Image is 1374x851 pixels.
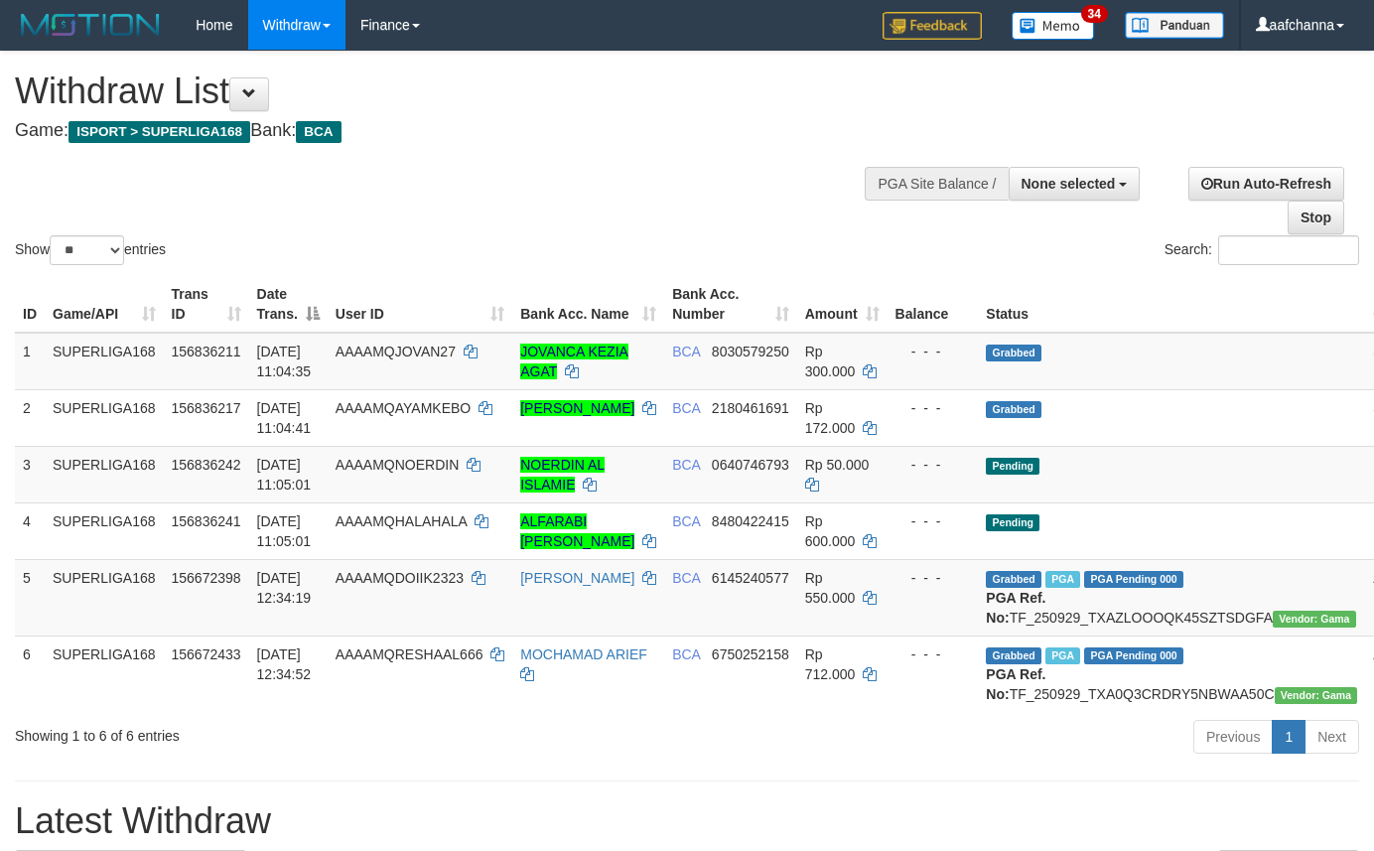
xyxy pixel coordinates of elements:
span: Pending [986,514,1039,531]
th: Date Trans.: activate to sort column descending [249,276,328,333]
span: Grabbed [986,571,1041,588]
span: 156836211 [172,344,241,359]
span: BCA [296,121,341,143]
span: Vendor URL: https://trx31.1velocity.biz [1275,687,1358,704]
span: AAAAMQDOIIK2323 [336,570,464,586]
td: SUPERLIGA168 [45,333,164,390]
span: BCA [672,646,700,662]
th: Bank Acc. Name: activate to sort column ascending [512,276,664,333]
span: ISPORT > SUPERLIGA168 [69,121,250,143]
span: [DATE] 11:05:01 [257,457,312,493]
img: panduan.png [1125,12,1224,39]
span: AAAAMQNOERDIN [336,457,459,473]
span: 156836241 [172,513,241,529]
select: Showentries [50,235,124,265]
label: Show entries [15,235,166,265]
td: 1 [15,333,45,390]
span: Grabbed [986,647,1041,664]
th: Amount: activate to sort column ascending [797,276,888,333]
h4: Game: Bank: [15,121,896,141]
a: [PERSON_NAME] [520,570,634,586]
h1: Latest Withdraw [15,801,1359,841]
span: AAAAMQHALAHALA [336,513,467,529]
span: [DATE] 11:04:35 [257,344,312,379]
div: - - - [895,511,971,531]
span: Marked by aafsoycanthlai [1045,647,1080,664]
span: Rp 172.000 [805,400,856,436]
div: - - - [895,455,971,475]
span: BCA [672,344,700,359]
div: - - - [895,342,971,361]
td: SUPERLIGA168 [45,636,164,712]
td: SUPERLIGA168 [45,502,164,559]
th: User ID: activate to sort column ascending [328,276,512,333]
a: NOERDIN AL ISLAMIE [520,457,605,493]
td: SUPERLIGA168 [45,389,164,446]
span: Grabbed [986,345,1041,361]
span: 34 [1081,5,1108,23]
span: PGA Pending [1084,571,1183,588]
a: Stop [1288,201,1344,234]
a: [PERSON_NAME] [520,400,634,416]
span: BCA [672,513,700,529]
input: Search: [1218,235,1359,265]
th: ID [15,276,45,333]
span: AAAAMQAYAMKEBO [336,400,471,416]
td: 2 [15,389,45,446]
a: MOCHAMAD ARIEF [520,646,647,662]
td: SUPERLIGA168 [45,559,164,636]
span: None selected [1022,176,1116,192]
div: - - - [895,398,971,418]
span: Marked by aafsoycanthlai [1045,571,1080,588]
td: SUPERLIGA168 [45,446,164,502]
span: Rp 300.000 [805,344,856,379]
span: BCA [672,570,700,586]
label: Search: [1165,235,1359,265]
span: [DATE] 12:34:19 [257,570,312,606]
span: 156672433 [172,646,241,662]
div: Showing 1 to 6 of 6 entries [15,718,558,746]
h1: Withdraw List [15,71,896,111]
div: - - - [895,568,971,588]
span: Pending [986,458,1039,475]
div: PGA Site Balance / [865,167,1008,201]
span: Rp 50.000 [805,457,870,473]
a: Run Auto-Refresh [1188,167,1344,201]
span: 156836217 [172,400,241,416]
th: Bank Acc. Number: activate to sort column ascending [664,276,797,333]
span: PGA Pending [1084,647,1183,664]
a: Next [1305,720,1359,754]
span: BCA [672,400,700,416]
th: Balance [888,276,979,333]
th: Trans ID: activate to sort column ascending [164,276,249,333]
b: PGA Ref. No: [986,666,1045,702]
span: Grabbed [986,401,1041,418]
a: JOVANCA KEZIA AGAT [520,344,628,379]
span: [DATE] 11:04:41 [257,400,312,436]
span: Copy 6750252158 to clipboard [712,646,789,662]
img: Feedback.jpg [883,12,982,40]
div: - - - [895,644,971,664]
span: Copy 6145240577 to clipboard [712,570,789,586]
img: Button%20Memo.svg [1012,12,1095,40]
td: TF_250929_TXAZLOOOQK45SZTSDGFA [978,559,1365,636]
a: ALFARABI [PERSON_NAME] [520,513,634,549]
th: Status [978,276,1365,333]
span: Copy 8480422415 to clipboard [712,513,789,529]
span: Rp 600.000 [805,513,856,549]
span: Copy 0640746793 to clipboard [712,457,789,473]
td: 3 [15,446,45,502]
span: Vendor URL: https://trx31.1velocity.biz [1273,611,1356,628]
th: Game/API: activate to sort column ascending [45,276,164,333]
span: Rp 550.000 [805,570,856,606]
span: 156672398 [172,570,241,586]
td: 4 [15,502,45,559]
span: 156836242 [172,457,241,473]
span: Rp 712.000 [805,646,856,682]
span: [DATE] 12:34:52 [257,646,312,682]
img: MOTION_logo.png [15,10,166,40]
span: Copy 8030579250 to clipboard [712,344,789,359]
span: AAAAMQJOVAN27 [336,344,456,359]
a: Previous [1193,720,1273,754]
td: 5 [15,559,45,636]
